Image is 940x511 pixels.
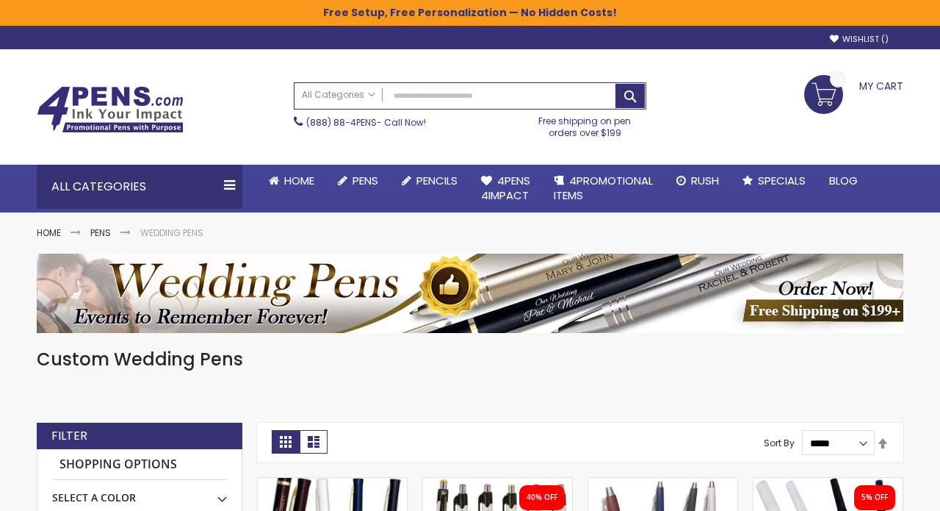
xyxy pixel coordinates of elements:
a: Pens [90,226,111,239]
a: Madeline I Plastic Pen - Full Color [423,477,572,490]
a: Pens [326,165,390,197]
a: Home [257,165,326,197]
span: Pens [352,173,378,188]
div: 40% OFF [527,493,557,503]
img: Wedding Pens [37,254,903,333]
strong: Wedding Pens [140,226,203,239]
a: Blog [817,165,869,197]
span: - Call Now! [306,116,426,129]
a: Royal Wedding Pens - Gold Trim [258,477,407,490]
strong: Filter [51,428,87,444]
label: Sort By [764,437,795,449]
a: Wishlist [830,34,889,45]
span: All Categories [302,89,375,101]
a: 4Pens4impact [469,165,542,212]
strong: Grid [272,430,300,454]
strong: Shopping Options [52,449,227,481]
a: Home [37,226,61,239]
div: 5% OFF [861,493,888,503]
a: Pencils [390,165,469,197]
div: Free shipping on pen orders over $199 [524,110,647,139]
span: 4PROMOTIONAL ITEMS [554,173,653,203]
h1: Custom Wedding Pens [37,348,903,371]
span: Rush [691,173,719,188]
a: All Categories [294,83,383,107]
span: Blog [829,173,858,188]
a: Specials [731,165,817,197]
span: Pencils [416,173,458,188]
div: All Categories [37,165,242,209]
a: 4PROMOTIONALITEMS [542,165,665,212]
span: 4Pens 4impact [481,173,530,203]
span: Specials [758,173,806,188]
a: The Ultra Wedding Pens - SilverTrim [588,477,737,490]
span: Home [284,173,314,188]
a: (888) 88-4PENS [306,116,377,129]
a: Rush [665,165,731,197]
img: 4Pens Custom Pens and Promotional Products [37,86,184,133]
div: Select A Color [52,480,227,505]
a: the Brittany custom wedding pens [753,477,903,490]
